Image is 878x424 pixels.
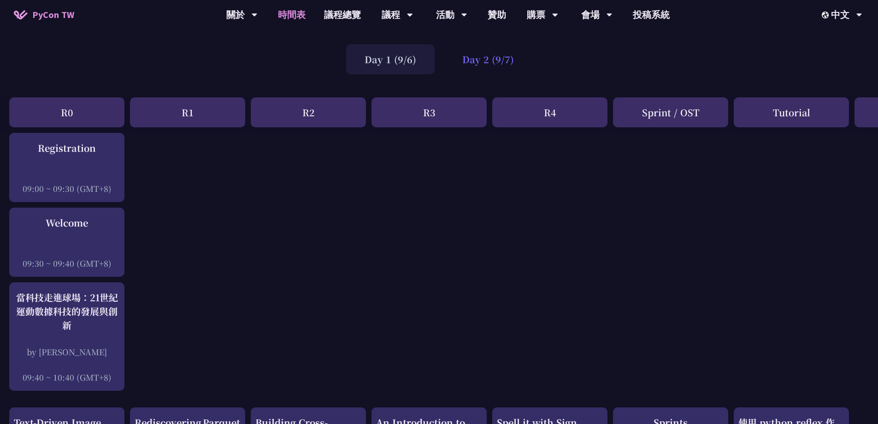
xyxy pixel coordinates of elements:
div: R0 [9,97,124,127]
div: by [PERSON_NAME] [14,346,120,358]
div: R3 [371,97,487,127]
div: R1 [130,97,245,127]
div: Registration [14,141,120,155]
div: 09:00 ~ 09:30 (GMT+8) [14,183,120,194]
a: PyCon TW [5,3,83,26]
div: Tutorial [734,97,849,127]
div: 當科技走進球場：21世紀運動數據科技的發展與創新 [14,291,120,332]
div: Welcome [14,216,120,230]
div: Day 2 (9/7) [444,44,532,74]
div: 09:40 ~ 10:40 (GMT+8) [14,371,120,383]
div: R2 [251,97,366,127]
div: Sprint / OST [613,97,728,127]
img: Home icon of PyCon TW 2025 [14,10,28,19]
div: R4 [492,97,607,127]
div: 09:30 ~ 09:40 (GMT+8) [14,257,120,269]
a: 當科技走進球場：21世紀運動數據科技的發展與創新 by [PERSON_NAME] 09:40 ~ 10:40 (GMT+8) [14,291,120,383]
img: Locale Icon [822,12,831,18]
div: Day 1 (9/6) [346,44,435,74]
span: PyCon TW [32,8,74,22]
